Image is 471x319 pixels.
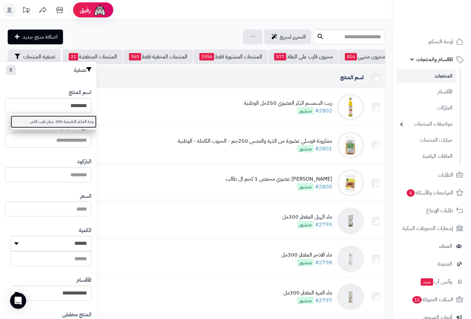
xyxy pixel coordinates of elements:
button: تصفية المنتجات [8,49,61,64]
span: إشعارات التحويلات البنكية [402,224,453,233]
a: #2799 [315,221,332,229]
a: المنتجات المخفضة21 [63,49,122,64]
span: 1956 [199,53,214,60]
img: زيت السمسم البكر العضوي 250مل الوطنية [337,94,364,121]
span: الأقسام والمنتجات [416,55,453,64]
a: #2802 [315,107,332,115]
span: رفيق [80,6,91,14]
a: الماركات [397,101,456,115]
a: المدونة [397,256,467,272]
span: العملاء [439,241,452,251]
a: اضافة منتج جديد [8,30,63,44]
label: النوع / الموديل [60,123,92,131]
span: جديد [421,278,433,286]
div: معكرونة فوسلي عضوية من الذرة والعدس 250جم - الحبوب الكاملة - الوطنية [178,137,332,145]
a: #2797 [315,297,332,305]
a: الأقسام [397,85,456,99]
a: اسم المنتج [340,74,364,82]
a: المنتجات المخفية فقط365 [123,49,193,64]
a: مخزون منتهي816 [339,49,391,64]
span: 21 [69,53,78,60]
div: [PERSON_NAME] عضوي محمص 1 كجم ال طالب [226,175,332,183]
span: لوحة التحكم [428,37,453,46]
a: العملاء [397,238,467,254]
span: منشور [297,145,314,152]
div: ماء المرة المقطر 300مل [283,289,332,297]
a: مواصفات المنتجات [397,117,456,131]
span: 11 [412,296,422,304]
a: زبدة الماعز الطبيعية 250 جرام طيب الثمر [11,116,97,128]
span: المدونة [437,259,452,269]
img: شعير عضوي محمص 1 كجم ال طالب [337,170,364,196]
a: الملفات الرقمية [397,149,456,164]
a: مخزون قارب على النفاذ577 [268,49,338,64]
a: خيارات المنتجات [397,133,456,147]
img: ai-face.png [93,3,107,17]
a: طلبات الإرجاع [397,202,467,219]
label: الكمية [79,227,92,234]
label: الأقسام [76,276,92,284]
a: المنتجات [397,69,456,83]
span: منشور [297,297,314,304]
span: المراجعات والأسئلة [406,188,453,197]
span: تصفية المنتجات [23,53,55,61]
span: 816 [345,53,357,60]
span: منشور [297,107,314,115]
a: تحديثات المنصة [18,3,35,18]
h3: تصفية [74,67,92,74]
span: منشور [297,183,314,190]
span: منشور [297,221,314,228]
span: الطلبات [438,170,453,180]
img: معكرونة فوسلي عضوية من الذرة والعدس 250جم - الحبوب الكاملة - الوطنية [337,132,364,158]
a: الطلبات [397,167,467,183]
div: زيت السمسم البكر العضوي 250مل الوطنية [244,99,332,107]
span: طلبات الإرجاع [426,206,453,215]
span: وآتس آب [420,277,452,286]
a: التحرير لسريع [264,30,311,44]
span: منشور [297,259,314,266]
img: ماء المرة المقطر 300مل [337,283,364,310]
span: اضافة منتج جديد [22,33,58,41]
label: الباركود [77,158,92,166]
a: #2798 [315,259,332,267]
a: إشعارات التحويلات البنكية [397,220,467,236]
a: #2801 [315,145,332,153]
button: X [6,65,16,75]
div: Open Intercom Messenger [10,293,26,309]
span: 577 [274,53,286,60]
span: التحرير لسريع [280,33,306,41]
a: المراجعات والأسئلة4 [397,185,467,201]
a: المنتجات المنشورة فقط1956 [193,49,268,64]
img: ماء الاذخر المقطر 300مل [337,245,364,272]
label: المنتج مخفض [62,311,92,319]
a: وآتس آبجديد [397,274,467,290]
label: السعر [80,192,92,200]
div: ماء الاذخر المقطر 300مل [281,251,332,259]
span: 4 [407,189,415,197]
img: ماء الهيل المقطر 300مل [337,208,364,234]
span: X [9,66,12,74]
a: #2800 [315,183,332,191]
a: لوحة التحكم [397,34,467,50]
span: السلات المتروكة [412,295,453,304]
a: السلات المتروكة11 [397,291,467,308]
label: اسم المنتج [69,89,92,96]
span: 365 [129,53,141,60]
div: ماء الهيل المقطر 300مل [282,213,332,221]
